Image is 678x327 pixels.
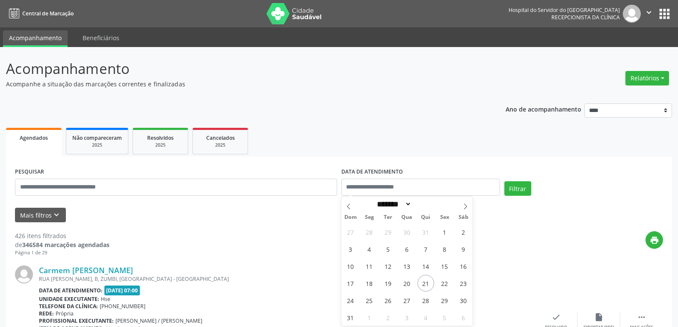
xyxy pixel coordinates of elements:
b: Rede: [39,310,54,317]
span: Cancelados [206,134,235,141]
input: Year [412,200,440,209]
b: Unidade executante: [39,295,99,303]
span: Setembro 3, 2025 [399,309,415,326]
i:  [637,312,646,322]
span: Agosto 1, 2025 [436,224,453,240]
span: Agosto 6, 2025 [399,241,415,257]
img: img [623,5,641,23]
span: Agosto 29, 2025 [436,292,453,309]
span: Agosto 21, 2025 [417,275,434,292]
span: Setembro 4, 2025 [417,309,434,326]
a: Acompanhamento [3,30,68,47]
button:  [641,5,657,23]
span: Agosto 25, 2025 [361,292,378,309]
span: Julho 30, 2025 [399,224,415,240]
span: Agosto 18, 2025 [361,275,378,292]
span: Agosto 10, 2025 [342,258,359,274]
i: print [650,236,659,245]
label: DATA DE ATENDIMENTO [341,165,403,179]
p: Ano de acompanhamento [506,103,581,114]
span: Agosto 5, 2025 [380,241,397,257]
span: Hse [101,295,110,303]
span: Setembro 2, 2025 [380,309,397,326]
span: Agosto 31, 2025 [342,309,359,326]
a: Central de Marcação [6,6,74,21]
b: Profissional executante: [39,317,114,324]
span: Setembro 5, 2025 [436,309,453,326]
button: Filtrar [504,181,531,196]
span: Agosto 22, 2025 [436,275,453,292]
span: Agosto 15, 2025 [436,258,453,274]
strong: 346584 marcações agendadas [22,241,110,249]
div: Hospital do Servidor do [GEOGRAPHIC_DATA] [509,6,620,14]
span: Seg [360,215,379,220]
button: Relatórios [625,71,669,85]
span: Agosto 16, 2025 [455,258,472,274]
span: Sex [435,215,454,220]
img: img [15,265,33,283]
span: Agosto 12, 2025 [380,258,397,274]
a: Carmem [PERSON_NAME] [39,265,133,275]
span: Setembro 1, 2025 [361,309,378,326]
div: Página 1 de 29 [15,249,110,256]
span: Agosto 9, 2025 [455,241,472,257]
span: Agosto 26, 2025 [380,292,397,309]
span: Própria [56,310,74,317]
span: Sáb [454,215,473,220]
span: Agosto 3, 2025 [342,241,359,257]
div: 2025 [199,142,242,148]
a: Beneficiários [77,30,125,45]
span: Agosto 17, 2025 [342,275,359,292]
span: Qua [397,215,416,220]
div: 2025 [139,142,182,148]
span: Julho 29, 2025 [380,224,397,240]
span: Julho 31, 2025 [417,224,434,240]
span: Agosto 27, 2025 [399,292,415,309]
div: 2025 [72,142,122,148]
div: RUA [PERSON_NAME], B, ZUMBI, [GEOGRAPHIC_DATA] - [GEOGRAPHIC_DATA] [39,275,535,283]
span: [PERSON_NAME] / [PERSON_NAME] [115,317,202,324]
p: Acompanhe a situação das marcações correntes e finalizadas [6,80,472,88]
button: print [645,231,663,249]
span: [DATE] 07:00 [104,286,140,295]
b: Data de atendimento: [39,287,103,294]
span: Agosto 24, 2025 [342,292,359,309]
span: Julho 27, 2025 [342,224,359,240]
span: Agosto 8, 2025 [436,241,453,257]
span: Ter [379,215,397,220]
span: Agosto 13, 2025 [399,258,415,274]
span: Agosto 11, 2025 [361,258,378,274]
p: Acompanhamento [6,58,472,80]
div: de [15,240,110,249]
span: Agosto 2, 2025 [455,224,472,240]
span: Agosto 20, 2025 [399,275,415,292]
span: Agosto 4, 2025 [361,241,378,257]
span: Agendados [20,134,48,141]
select: Month [374,200,412,209]
span: Recepcionista da clínica [551,14,620,21]
span: Agosto 28, 2025 [417,292,434,309]
label: PESQUISAR [15,165,44,179]
span: Não compareceram [72,134,122,141]
b: Telefone da clínica: [39,303,98,310]
i: check [551,312,561,322]
span: Agosto 23, 2025 [455,275,472,292]
span: Central de Marcação [22,10,74,17]
span: Agosto 14, 2025 [417,258,434,274]
span: Dom [341,215,360,220]
span: Setembro 6, 2025 [455,309,472,326]
i: keyboard_arrow_down [52,210,61,220]
i: insert_drive_file [594,312,604,322]
span: Agosto 19, 2025 [380,275,397,292]
span: Resolvidos [147,134,174,141]
button: Mais filtroskeyboard_arrow_down [15,208,66,223]
span: Agosto 7, 2025 [417,241,434,257]
span: [PHONE_NUMBER] [100,303,145,310]
button: apps [657,6,672,21]
i:  [644,8,654,17]
div: 426 itens filtrados [15,231,110,240]
span: Qui [416,215,435,220]
span: Agosto 30, 2025 [455,292,472,309]
span: Julho 28, 2025 [361,224,378,240]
